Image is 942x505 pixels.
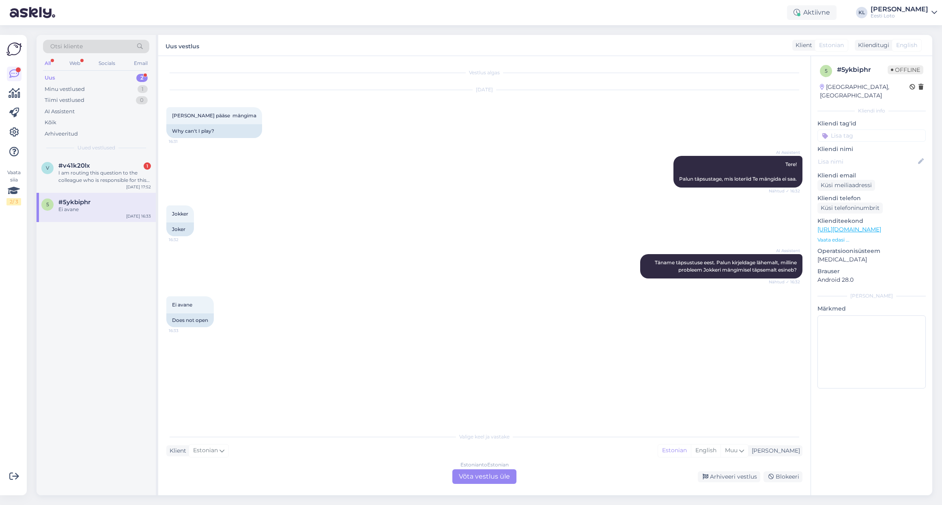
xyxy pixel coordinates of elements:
div: [DATE] 16:33 [126,213,151,219]
div: Ei avane [58,206,151,213]
div: 0 [136,96,148,104]
a: [URL][DOMAIN_NAME] [817,226,881,233]
span: Täname täpsustuse eest. Palun kirjeldage lähemalt, milline probleem Jokkeri mängimisel täpsemalt ... [655,259,798,273]
span: #5ykbiphr [58,199,90,206]
p: Klienditeekond [817,217,926,225]
div: 2 [136,74,148,82]
div: Eesti Loto [871,13,928,19]
div: Küsi telefoninumbrit [817,203,883,214]
div: Arhiveeritud [45,130,78,138]
a: [PERSON_NAME]Eesti Loto [871,6,937,19]
div: [DATE] [166,86,802,93]
div: Arhiveeri vestlus [698,471,760,482]
div: Kõik [45,119,56,127]
span: [PERSON_NAME] pääse mängima [172,112,256,119]
div: Võta vestlus üle [452,469,516,484]
span: #v41k20lx [58,162,90,169]
span: Uued vestlused [77,144,115,151]
span: Jokker [172,211,188,217]
div: Tiimi vestlused [45,96,84,104]
span: 16:31 [169,138,199,145]
div: Estonian to Estonian [460,461,509,468]
input: Lisa nimi [818,157,916,166]
div: Klient [792,41,812,50]
span: Nähtud ✓ 16:32 [769,188,800,194]
p: Kliendi nimi [817,145,926,153]
div: Vaata siia [6,169,21,205]
div: [PERSON_NAME] [817,292,926,300]
div: KL [856,7,867,18]
div: Email [132,58,149,69]
div: English [691,445,720,457]
p: Android 28.0 [817,276,926,284]
div: Küsi meiliaadressi [817,180,875,191]
div: [GEOGRAPHIC_DATA], [GEOGRAPHIC_DATA] [820,83,910,100]
p: Operatsioonisüsteem [817,247,926,255]
span: Ei avane [172,302,192,308]
div: Aktiivne [787,5,837,20]
div: 1 [138,85,148,93]
div: Klient [166,447,186,455]
span: English [896,41,917,50]
p: Brauser [817,267,926,276]
div: Valige keel ja vastake [166,433,802,440]
span: 16:32 [169,237,199,243]
span: 5 [825,68,828,74]
div: Minu vestlused [45,85,85,93]
span: Nähtud ✓ 16:32 [769,279,800,285]
div: Does not open [166,313,214,327]
div: All [43,58,52,69]
div: # 5ykbiphr [837,65,888,75]
span: v [46,165,49,171]
div: [DATE] 17:52 [126,184,151,190]
p: Kliendi tag'id [817,119,926,128]
div: Kliendi info [817,107,926,114]
div: Socials [97,58,117,69]
p: Vaata edasi ... [817,236,926,244]
div: Web [68,58,82,69]
div: Joker [166,222,194,236]
div: 1 [144,162,151,170]
img: Askly Logo [6,41,22,57]
span: 5 [46,201,49,207]
div: Blokeeri [763,471,802,482]
input: Lisa tag [817,129,926,142]
span: Offline [888,65,923,74]
span: Muu [725,447,738,454]
div: [PERSON_NAME] [748,447,800,455]
div: I am routing this question to the colleague who is responsible for this topic. The reply might ta... [58,169,151,184]
span: AI Assistent [770,149,800,155]
div: Uus [45,74,55,82]
div: 2 / 3 [6,198,21,205]
span: 16:33 [169,328,199,334]
span: Estonian [819,41,844,50]
div: AI Assistent [45,108,75,116]
div: Vestlus algas [166,69,802,76]
div: Estonian [658,445,691,457]
div: Why can't I play? [166,124,262,138]
label: Uus vestlus [166,40,199,51]
p: Märkmed [817,304,926,313]
div: Klienditugi [855,41,889,50]
span: Otsi kliente [50,42,83,51]
span: AI Assistent [770,248,800,254]
p: Kliendi email [817,171,926,180]
div: [PERSON_NAME] [871,6,928,13]
p: [MEDICAL_DATA] [817,255,926,264]
p: Kliendi telefon [817,194,926,203]
span: Estonian [193,446,218,455]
